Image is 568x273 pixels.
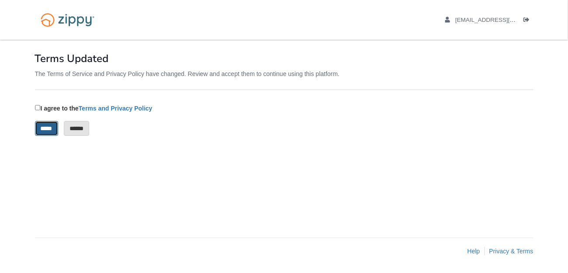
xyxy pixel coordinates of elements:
[79,105,153,112] a: Terms and Privacy Policy
[35,9,100,31] img: Logo
[35,53,533,64] h1: Terms Updated
[35,69,533,78] p: The Terms of Service and Privacy Policy have changed. Review and accept them to continue using th...
[467,248,480,255] a: Help
[524,17,533,25] a: Log out
[445,17,556,25] a: edit profile
[455,17,555,23] span: kmills71267@gmail.com
[35,105,41,111] input: I agree to theTerms and Privacy Policy
[489,248,533,255] a: Privacy & Terms
[35,103,153,113] label: I agree to the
